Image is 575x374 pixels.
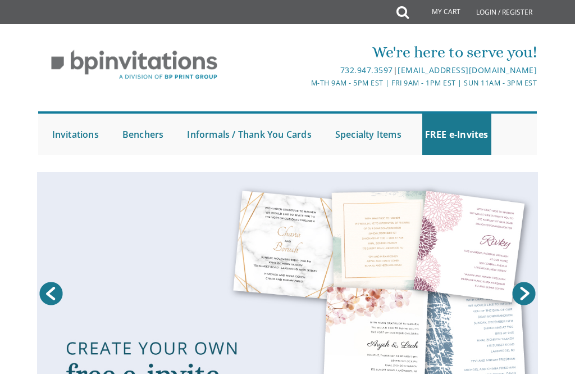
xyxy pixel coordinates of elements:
[38,42,231,88] img: BP Invitation Loft
[422,114,491,155] a: FREE e-Invites
[49,114,102,155] a: Invitations
[37,280,65,308] a: Prev
[510,280,538,308] a: Next
[408,1,468,24] a: My Cart
[205,64,537,77] div: |
[332,114,404,155] a: Specialty Items
[398,65,537,75] a: [EMAIL_ADDRESS][DOMAIN_NAME]
[184,114,314,155] a: Informals / Thank You Cards
[205,77,537,89] div: M-Th 9am - 5pm EST | Fri 9am - 1pm EST | Sun 11am - 3pm EST
[120,114,167,155] a: Benchers
[340,65,393,75] a: 732.947.3597
[205,41,537,64] div: We're here to serve you!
